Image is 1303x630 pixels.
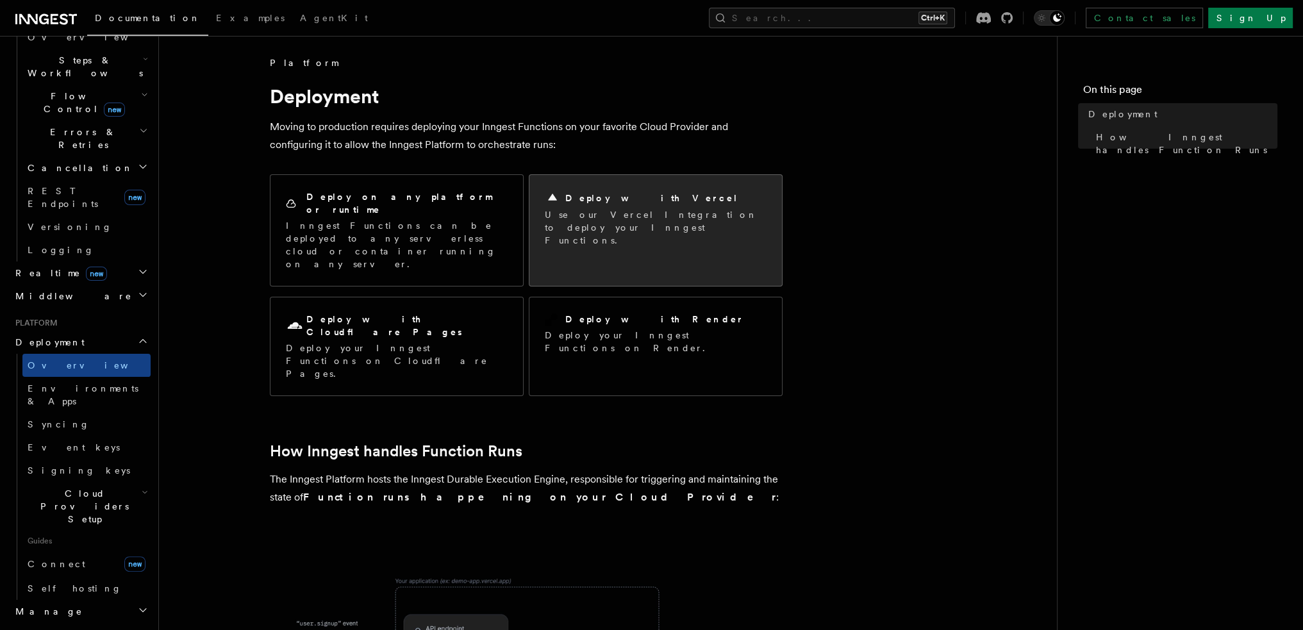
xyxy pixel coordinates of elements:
a: Event keys [22,436,151,459]
span: Logging [28,245,94,255]
span: new [124,556,145,572]
button: Middleware [10,285,151,308]
strong: Function runs happening on your Cloud Provider [303,491,776,503]
span: Deployment [10,336,85,349]
a: Deploy on any platform or runtimeInngest Functions can be deployed to any serverless cloud or con... [270,174,524,286]
button: Manage [10,600,151,623]
span: Guides [22,531,151,551]
span: Deployment [1088,108,1158,120]
a: How Inngest handles Function Runs [270,442,522,460]
p: Deploy your Inngest Functions on Cloudflare Pages. [286,342,508,380]
span: AgentKit [300,13,368,23]
span: Steps & Workflows [22,54,143,79]
a: Deployment [1083,103,1277,126]
span: Platform [10,318,58,328]
span: Middleware [10,290,132,303]
h4: On this page [1083,82,1277,103]
button: Toggle dark mode [1034,10,1065,26]
h2: Deploy with Vercel [565,192,738,204]
p: The Inngest Platform hosts the Inngest Durable Execution Engine, responsible for triggering and m... [270,470,783,506]
span: Manage [10,605,83,618]
span: Environments & Apps [28,383,138,406]
div: Inngest Functions [10,26,151,261]
a: Syncing [22,413,151,436]
a: Documentation [87,4,208,36]
h2: Deploy on any platform or runtime [306,190,508,216]
span: new [104,103,125,117]
a: Deploy with RenderDeploy your Inngest Functions on Render. [529,297,783,396]
button: Errors & Retries [22,120,151,156]
span: Platform [270,56,338,69]
span: Errors & Retries [22,126,139,151]
span: Realtime [10,267,107,279]
span: Overview [28,32,160,42]
a: Examples [208,4,292,35]
button: Flow Controlnew [22,85,151,120]
span: REST Endpoints [28,186,98,209]
span: Cancellation [22,162,133,174]
button: Steps & Workflows [22,49,151,85]
a: Signing keys [22,459,151,482]
span: Self hosting [28,583,122,593]
span: Overview [28,360,160,370]
p: Deploy your Inngest Functions on Render. [545,329,767,354]
span: Cloud Providers Setup [22,487,142,526]
a: Overview [22,26,151,49]
a: REST Endpointsnew [22,179,151,215]
svg: Cloudflare [286,317,304,335]
a: AgentKit [292,4,376,35]
span: Flow Control [22,90,141,115]
a: Environments & Apps [22,377,151,413]
p: Inngest Functions can be deployed to any serverless cloud or container running on any server. [286,219,508,270]
a: Deploy with Cloudflare PagesDeploy your Inngest Functions on Cloudflare Pages. [270,297,524,396]
kbd: Ctrl+K [918,12,947,24]
span: Connect [28,559,85,569]
span: new [124,190,145,205]
a: Deploy with VercelUse our Vercel Integration to deploy your Inngest Functions. [529,174,783,286]
button: Realtimenew [10,261,151,285]
div: Deployment [10,354,151,600]
a: Self hosting [22,577,151,600]
a: Versioning [22,215,151,238]
button: Deployment [10,331,151,354]
button: Cancellation [22,156,151,179]
span: Documentation [95,13,201,23]
span: new [86,267,107,281]
span: Versioning [28,222,112,232]
a: Sign Up [1208,8,1293,28]
a: Connectnew [22,551,151,577]
h2: Deploy with Render [565,313,744,326]
span: Signing keys [28,465,130,476]
a: Overview [22,354,151,377]
button: Cloud Providers Setup [22,482,151,531]
a: Contact sales [1086,8,1203,28]
span: How Inngest handles Function Runs [1096,131,1277,156]
span: Examples [216,13,285,23]
button: Search...Ctrl+K [709,8,955,28]
h2: Deploy with Cloudflare Pages [306,313,508,338]
a: How Inngest handles Function Runs [1091,126,1277,162]
h1: Deployment [270,85,783,108]
span: Syncing [28,419,90,429]
a: Logging [22,238,151,261]
p: Use our Vercel Integration to deploy your Inngest Functions. [545,208,767,247]
span: Event keys [28,442,120,452]
p: Moving to production requires deploying your Inngest Functions on your favorite Cloud Provider an... [270,118,783,154]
